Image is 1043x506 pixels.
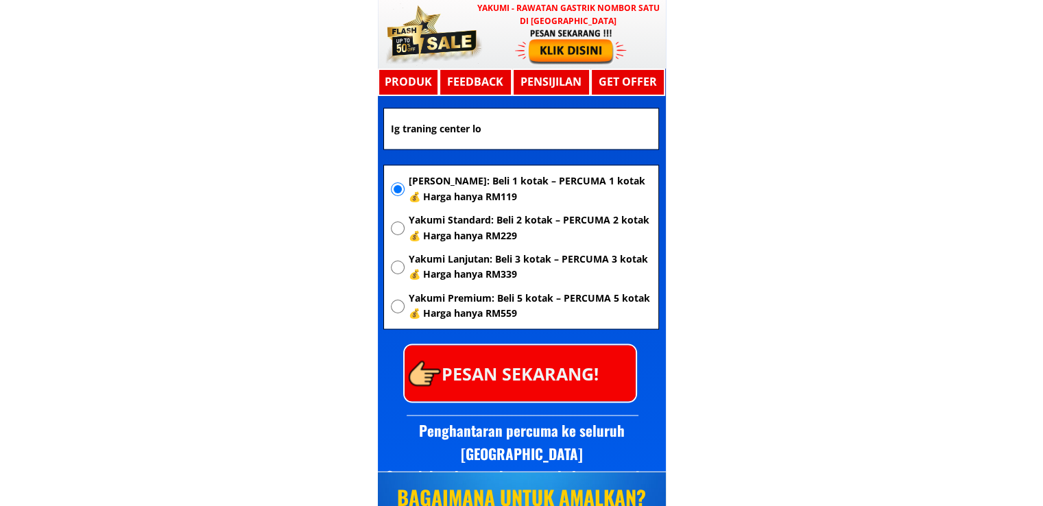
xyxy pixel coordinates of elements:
[594,73,662,91] h3: GET OFFER
[378,418,666,487] h3: Penghantaran percuma ke seluruh [GEOGRAPHIC_DATA] Semak kandungan barang sebelum menerima
[475,1,662,27] h3: YAKUMI - Rawatan Gastrik Nombor Satu di [GEOGRAPHIC_DATA]
[405,345,636,400] p: PESAN SEKARANG!
[408,213,651,243] span: Yakumi Standard: Beli 2 kotak – PERCUMA 2 kotak 💰 Harga hanya RM229
[378,73,439,91] h3: Produk
[408,173,651,204] span: [PERSON_NAME]: Beli 1 kotak – PERCUMA 1 kotak 💰 Harga hanya RM119
[517,73,585,91] h3: Pensijilan
[440,73,511,91] h3: Feedback
[387,108,655,149] input: Alamat
[408,252,651,282] span: Yakumi Lanjutan: Beli 3 kotak – PERCUMA 3 kotak 💰 Harga hanya RM339
[408,291,651,322] span: Yakumi Premium: Beli 5 kotak – PERCUMA 5 kotak 💰 Harga hanya RM559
